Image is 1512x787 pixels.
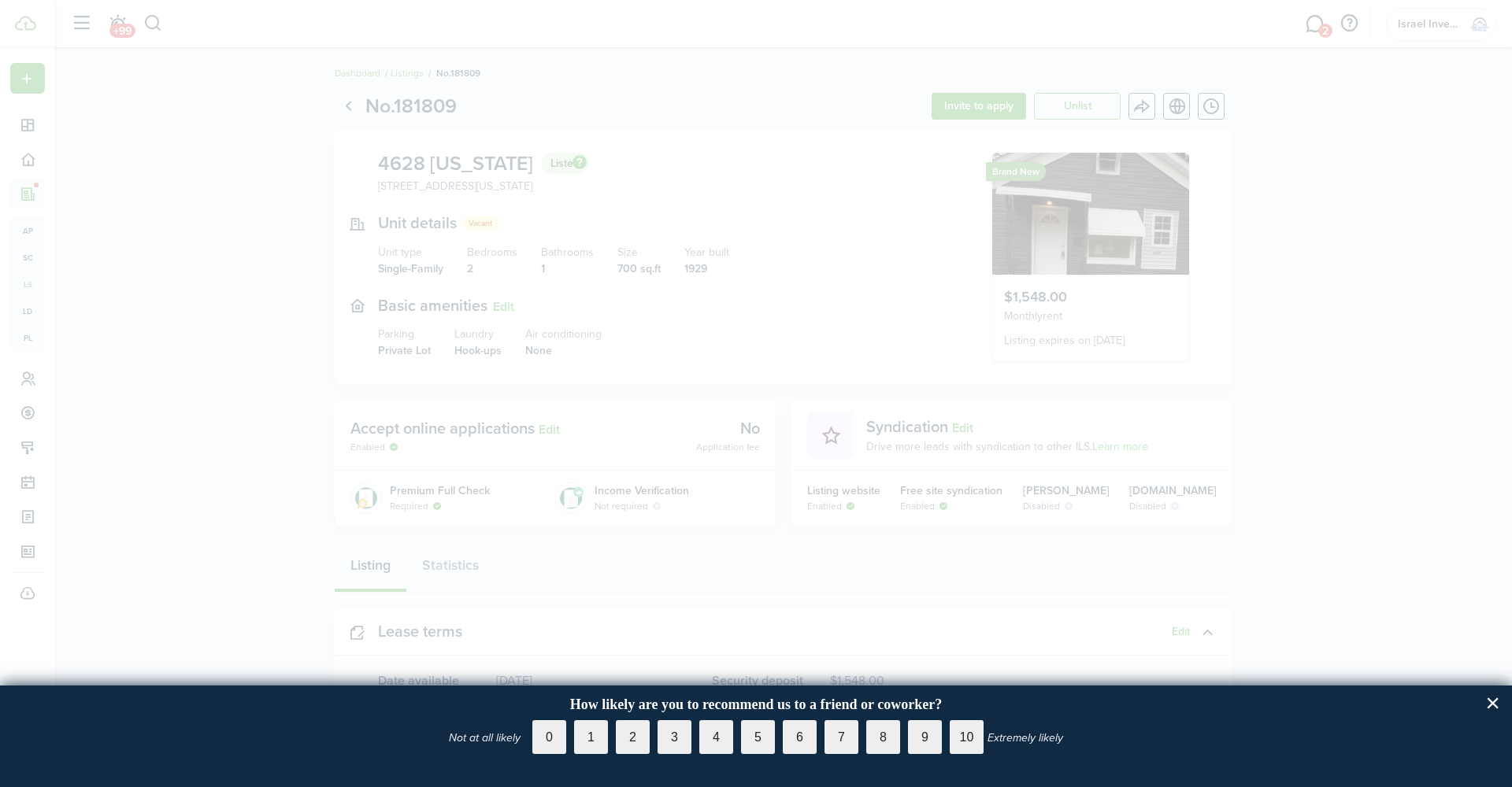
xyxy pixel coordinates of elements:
[658,720,691,754] label: 3
[1485,690,1500,715] button: Close
[741,720,775,754] label: 5
[866,720,900,754] label: 8
[449,730,521,746] div: Not at all likely
[616,720,650,754] label: 2
[17,696,1495,714] div: How likely are you to recommend us to a friend or coworker?
[950,720,984,754] label: 10
[908,720,942,754] label: 9
[699,720,733,754] label: 4
[532,720,566,754] label: 0
[783,720,817,754] label: 6
[825,720,858,754] label: 7
[988,730,1063,746] div: Extremely likely
[574,720,608,754] label: 1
